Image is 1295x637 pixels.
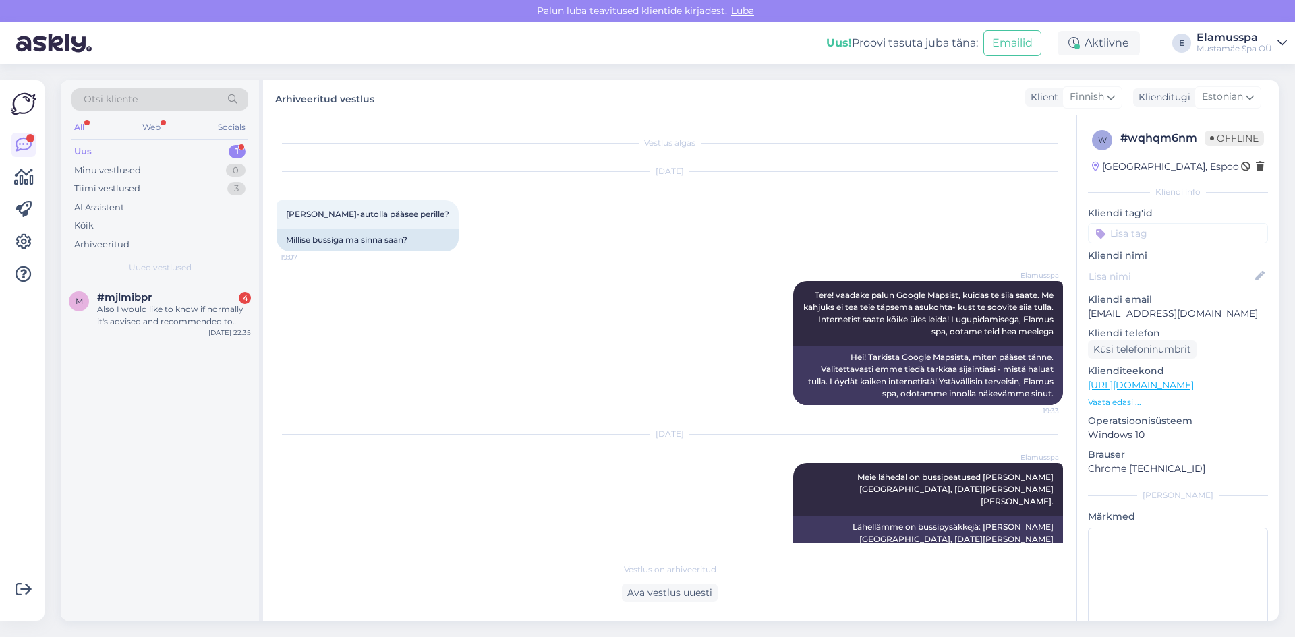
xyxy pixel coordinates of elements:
div: # wqhqm6nm [1120,130,1205,146]
div: Klienditugi [1133,90,1190,104]
div: Klient [1025,90,1058,104]
div: 3 [227,182,246,195]
div: Arhiveeritud [74,238,129,251]
span: Otsi kliente [84,92,138,107]
span: w [1098,135,1107,145]
p: Windows 10 [1088,428,1268,442]
div: Web [140,119,163,136]
span: Vestlus on arhiveeritud [624,564,716,576]
div: Also I would like to know if normally it's advised and recommended to book in advance or it's alw... [97,303,251,328]
div: Ava vestlus uuesti [622,584,718,602]
div: Lähellämme on bussipysäkkejä: [PERSON_NAME][GEOGRAPHIC_DATA], [DATE][PERSON_NAME] [PERSON_NAME]. [793,516,1063,563]
div: Kõik [74,219,94,233]
label: Arhiveeritud vestlus [275,88,374,107]
p: Märkmed [1088,510,1268,524]
p: Kliendi nimi [1088,249,1268,263]
span: Uued vestlused [129,262,192,274]
div: Minu vestlused [74,164,141,177]
div: Aktiivne [1058,31,1140,55]
div: 4 [239,292,251,304]
span: 19:33 [1008,406,1059,416]
div: Mustamäe Spa OÜ [1197,43,1272,54]
span: 19:07 [281,252,331,262]
b: Uus! [826,36,852,49]
div: Socials [215,119,248,136]
div: [GEOGRAPHIC_DATA], Espoo [1092,160,1239,174]
span: Elamusspa [1008,270,1059,280]
p: Vaata edasi ... [1088,396,1268,408]
div: [PERSON_NAME] [1088,489,1268,502]
a: [URL][DOMAIN_NAME] [1088,379,1194,391]
div: Uus [74,145,92,158]
div: E [1172,34,1191,53]
div: Elamusspa [1197,32,1272,43]
span: Estonian [1202,90,1243,104]
span: Elamusspa [1008,452,1059,462]
div: [DATE] [277,165,1063,177]
span: [PERSON_NAME]-autolla pääsee perille? [286,209,449,219]
input: Lisa nimi [1089,269,1253,284]
p: Operatsioonisüsteem [1088,414,1268,428]
a: ElamusspaMustamäe Spa OÜ [1197,32,1287,54]
div: 0 [226,164,246,177]
span: Tere! vaadake palun Google Mapsist, kuidas te siia saate. Me kahjuks ei tea teie täpsema asukohta... [803,290,1056,336]
div: All [71,119,87,136]
button: Emailid [983,30,1041,56]
span: m [76,296,83,306]
p: Chrome [TECHNICAL_ID] [1088,462,1268,476]
input: Lisa tag [1088,223,1268,243]
p: [EMAIL_ADDRESS][DOMAIN_NAME] [1088,307,1268,321]
div: Küsi telefoninumbrit [1088,340,1197,359]
div: Millise bussiga ma sinna saan? [277,229,459,251]
div: 1 [229,145,246,158]
span: #mjlmibpr [97,291,152,303]
span: Offline [1205,131,1264,146]
span: Luba [727,5,758,17]
p: Brauser [1088,448,1268,462]
div: Hei! Tarkista Google Mapsista, miten pääset tänne. Valitettavasti emme tiedä tarkkaa sijaintiasi ... [793,346,1063,405]
p: Klienditeekond [1088,364,1268,378]
div: AI Assistent [74,201,124,214]
p: Kliendi tag'id [1088,206,1268,220]
span: Meie lähedal on bussipeatused [PERSON_NAME][GEOGRAPHIC_DATA], [DATE][PERSON_NAME] [PERSON_NAME]. [857,472,1056,506]
div: [DATE] [277,428,1063,440]
div: Proovi tasuta juba täna: [826,35,978,51]
div: Tiimi vestlused [74,182,140,195]
div: Vestlus algas [277,137,1063,149]
img: Askly Logo [11,91,36,117]
div: Kliendi info [1088,186,1268,198]
p: Kliendi email [1088,293,1268,307]
div: [DATE] 22:35 [208,328,251,338]
span: Finnish [1070,90,1104,104]
p: Kliendi telefon [1088,326,1268,340]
